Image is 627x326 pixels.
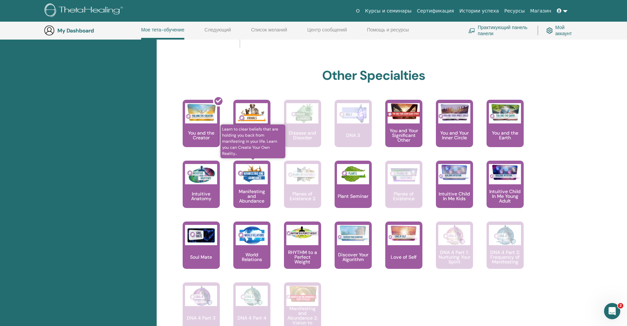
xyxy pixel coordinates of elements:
[388,255,419,259] p: Love of Self
[286,225,318,240] img: RHYTHM to a Perfect Weight
[57,27,125,34] h3: My Dashboard
[233,161,270,222] a: Learn to clear beliefs that are holding you back from manifesting in your life. Learn you can Cre...
[185,225,217,245] img: Soul Mate
[367,27,409,38] a: Помощь и ресурсы
[353,5,362,17] a: О
[487,161,524,222] a: Intuitive Child In Me Young Adult Intuitive Child In Me Young Adult
[185,286,217,306] img: DNA 4 Part 3
[183,131,220,140] p: You and the Creator
[284,222,321,282] a: RHYTHM to a Perfect Weight RHYTHM to a Perfect Weight
[235,316,269,320] p: DNA 4 Part 4
[546,26,553,35] img: cog.svg
[185,164,217,184] img: Intuitive Anatomy
[438,103,470,121] img: You and Your Inner Circle
[284,161,321,222] a: Planes of Existence 2 Planes of Existence 2
[337,103,369,123] img: DNA 3
[362,5,414,17] a: Курсы и семинары
[335,100,372,161] a: DNA 3 DNA 3
[205,27,231,38] a: Следующий
[236,286,268,306] img: DNA 4 Part 4
[183,161,220,222] a: Intuitive Anatomy Intuitive Anatomy
[436,250,473,264] p: DNA 4 Part 1: Nurturing Your Spirit
[284,191,321,201] p: Planes of Existence 2
[44,25,55,36] img: generic-user-icon.jpg
[183,222,220,282] a: Soul Mate Soul Mate
[438,164,470,181] img: Intuitive Child In Me Kids
[286,103,318,123] img: Disease and Disorder
[385,161,422,222] a: Planes of Existence Planes of Existence
[487,131,524,140] p: You and the Earth
[388,164,420,184] img: Planes of Existence
[502,5,528,17] a: Ресурсы
[236,225,268,245] img: World Relations
[335,252,372,262] p: Discover Your Algorithm
[385,222,422,282] a: Love of Self Love of Self
[436,131,473,140] p: You and Your Inner Circle
[220,124,286,158] span: Learn to clear beliefs that are holding you back from manifesting in your life. Learn you can Cre...
[233,252,270,262] p: World Relations
[185,103,217,122] img: You and the Creator
[414,5,457,17] a: Сертификация
[233,222,270,282] a: World Relations World Relations
[438,225,470,245] img: DNA 4 Part 1: Nurturing Your Spirit
[604,303,620,319] iframe: Intercom live chat
[187,255,215,259] p: Soul Mate
[618,303,623,308] span: 2
[335,194,371,199] p: Plant Seminar
[335,222,372,282] a: Discover Your Algorithm Discover Your Algorithm
[45,3,125,19] img: logo.png
[546,23,576,38] a: Мой аккаунт
[489,103,521,121] img: You and the Earth
[489,164,521,181] img: Intuitive Child In Me Young Adult
[385,128,422,142] p: You and Your Significant Other
[385,100,422,161] a: You and Your Significant Other You and Your Significant Other
[487,222,524,282] a: DNA 4 Part 2: Frequency of Manifesting DNA 4 Part 2: Frequency of Manifesting
[487,100,524,161] a: You and the Earth You and the Earth
[141,27,184,40] a: Мое тета-обучение
[527,5,554,17] a: Магазин
[236,164,268,184] img: Manifesting and Abundance
[343,133,363,138] p: DNA 3
[233,189,270,203] p: Manifesting and Abundance
[436,191,473,201] p: Intuitive Child In Me Kids
[337,225,369,241] img: Discover Your Algorithm
[183,100,220,161] a: You and the Creator You and the Creator
[286,164,318,184] img: Planes of Existence 2
[236,103,268,123] img: Animal Seminar
[307,27,347,38] a: Центр сообщений
[468,28,475,33] img: chalkboard-teacher.svg
[233,100,270,161] a: Animal Seminar Animal Seminar
[385,191,422,201] p: Planes of Existence
[489,225,521,245] img: DNA 4 Part 2: Frequency of Manifesting
[337,164,369,184] img: Plant Seminar
[468,23,529,38] a: Практикующий панель панели
[487,250,524,264] p: DNA 4 Part 2: Frequency of Manifesting
[322,68,425,84] h2: Other Specialties
[284,100,321,161] a: Disease and Disorder Disease and Disorder
[286,286,318,302] img: Manifesting and Abundance 2: Vision to Reality
[436,100,473,161] a: You and Your Inner Circle You and Your Inner Circle
[284,131,321,140] p: Disease and Disorder
[388,103,420,120] img: You and Your Significant Other
[335,161,372,222] a: Plant Seminar Plant Seminar
[388,225,420,241] img: Love of Self
[436,161,473,222] a: Intuitive Child In Me Kids Intuitive Child In Me Kids
[184,316,218,320] p: DNA 4 Part 3
[436,222,473,282] a: DNA 4 Part 1: Nurturing Your Spirit DNA 4 Part 1: Nurturing Your Spirit
[183,191,220,201] p: Intuitive Anatomy
[251,27,287,38] a: Список желаний
[487,189,524,203] p: Intuitive Child In Me Young Adult
[284,250,321,264] p: RHYTHM to a Perfect Weight
[457,5,502,17] a: Истории успеха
